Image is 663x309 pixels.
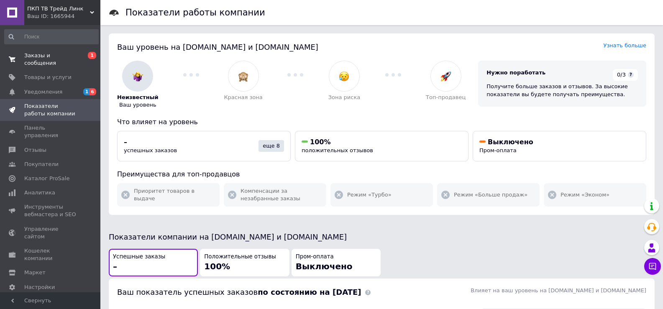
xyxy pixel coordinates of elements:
span: Влияет на ваш уровень на [DOMAIN_NAME] и [DOMAIN_NAME] [471,287,646,294]
span: 1 [83,88,90,95]
span: ? [628,72,634,78]
button: –успешных заказовеще 8 [117,131,291,161]
span: Преимущества для топ-продавцов [117,170,240,178]
span: – [124,138,127,146]
img: :woman-shrugging: [133,71,143,82]
div: 0/3 [613,69,638,81]
span: ПКП ТВ Трейд Линк [27,5,90,13]
span: Ваш уровень на [DOMAIN_NAME] и [DOMAIN_NAME] [117,43,318,51]
button: Положительные отзывы100% [200,249,289,277]
span: Неизвестный [117,94,159,101]
div: Получите больше заказов и отзывов. За высокие показатели вы будете получать преимущества. [486,83,638,98]
h1: Показатели работы компании [125,8,265,18]
span: Заказы и сообщения [24,52,77,67]
img: :rocket: [440,71,451,82]
span: Режим «Турбо» [347,191,392,199]
img: :disappointed_relieved: [339,71,349,82]
button: 100%положительных отзывов [295,131,468,161]
span: 100% [310,138,330,146]
span: Показатели компании на [DOMAIN_NAME] и [DOMAIN_NAME] [109,232,347,241]
span: Топ-продавец [426,94,466,101]
span: Уведомления [24,88,62,96]
span: Приоритет товаров в выдаче [134,187,215,202]
span: Показатели работы компании [24,102,77,117]
span: – [113,261,117,271]
span: Успешные заказы [113,253,165,261]
div: Ваш ID: 1665944 [27,13,100,20]
span: Аналитика [24,189,55,197]
span: Выключено [296,261,353,271]
span: Компенсации за незабранные заказы [241,187,322,202]
span: Пром-оплата [479,147,517,153]
span: Покупатели [24,161,59,168]
span: Настройки [24,283,55,291]
span: Товары и услуги [24,74,72,81]
span: Режим «Больше продаж» [454,191,527,199]
span: 100% [204,261,230,271]
span: 1 [88,52,96,59]
span: Зона риска [328,94,361,101]
span: Пром-оплата [296,253,334,261]
a: Узнать больше [603,42,646,49]
b: по состоянию на [DATE] [258,288,361,296]
span: Что влияет на уровень [117,118,198,126]
span: Положительные отзывы [204,253,276,261]
span: Режим «Эконом» [561,191,609,199]
div: еще 8 [259,140,284,152]
span: Каталог ProSale [24,175,69,182]
button: ВыключеноПром-оплата [473,131,646,161]
span: Панель управления [24,124,77,139]
button: Успешные заказы– [109,249,198,277]
span: 6 [90,88,96,95]
input: Поиск [4,29,99,44]
span: Выключено [488,138,533,146]
span: Кошелек компании [24,247,77,262]
span: Отзывы [24,146,46,154]
img: :see_no_evil: [238,71,248,82]
span: Маркет [24,269,46,276]
button: Пром-оплатаВыключено [292,249,381,277]
span: Красная зона [224,94,262,101]
span: Управление сайтом [24,225,77,240]
span: успешных заказов [124,147,177,153]
span: Нужно поработать [486,69,545,76]
span: Ваш показатель успешных заказов [117,288,361,296]
span: Ваш уровень [119,101,156,109]
span: положительных отзывов [302,147,373,153]
button: Чат с покупателем [644,258,661,275]
span: Инструменты вебмастера и SEO [24,203,77,218]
